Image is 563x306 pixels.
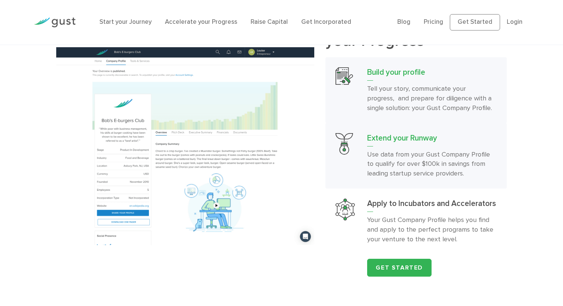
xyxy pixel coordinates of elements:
p: Tell your story, communicate your progress, and prepare for diligence with a single solution: you... [367,84,497,113]
img: Build Your Profile [335,67,353,85]
a: Accelerate your Progress [165,18,237,26]
a: Pricing [424,18,443,26]
a: Blog [397,18,410,26]
img: Build your profile [56,47,314,245]
h3: Apply to Incubators and Accelerators [367,199,497,212]
a: Get Incorporated [301,18,351,26]
h2: your Progress [325,16,507,50]
p: Use data from your Gust Company Profile to qualify for over $100k in savings from leading startup... [367,150,497,179]
a: Apply To Incubators And AcceleratorsApply to Incubators and AcceleratorsYour Gust Company Profile... [325,189,507,254]
a: Raise Capital [251,18,288,26]
a: Start your Journey [99,18,152,26]
img: Extend Your Runway [335,133,353,155]
a: Get Started [450,14,500,30]
a: Build Your ProfileBuild your profileTell your story, communicate your progress, and prepare for d... [325,57,507,123]
img: Gust Logo [34,17,76,28]
img: Apply To Incubators And Accelerators [335,199,355,220]
a: Get Started [367,259,432,277]
h3: Extend your Runway [367,133,497,146]
h3: Build your profile [367,67,497,81]
a: Login [507,18,522,26]
p: Your Gust Company Profile helps you find and apply to the perfect programs to take your venture t... [367,215,497,244]
a: Extend Your RunwayExtend your RunwayUse data from your Gust Company Profile to qualify for over $... [325,123,507,189]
